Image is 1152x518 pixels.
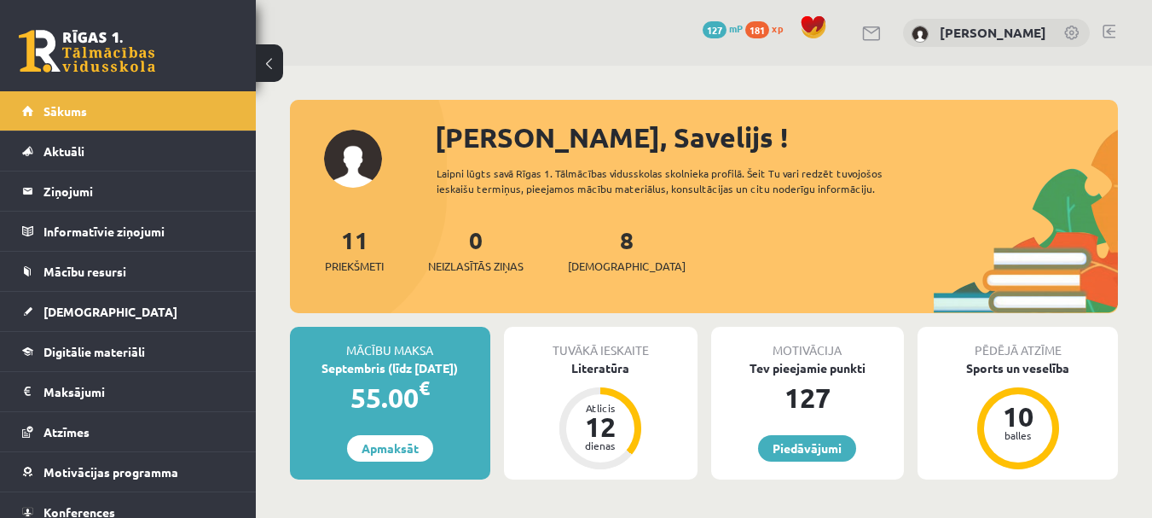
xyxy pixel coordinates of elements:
[568,224,686,275] a: 8[DEMOGRAPHIC_DATA]
[940,24,1046,41] a: [PERSON_NAME]
[22,91,234,131] a: Sākums
[22,252,234,291] a: Mācību resursi
[43,264,126,279] span: Mācību resursi
[703,21,743,35] a: 127 mP
[918,327,1118,359] div: Pēdējā atzīme
[745,21,769,38] span: 181
[993,430,1044,440] div: balles
[347,435,433,462] a: Apmaksāt
[437,166,934,196] div: Laipni lūgts savā Rīgas 1. Tālmācības vidusskolas skolnieka profilā. Šeit Tu vari redzēt tuvojošo...
[711,327,905,359] div: Motivācija
[325,224,384,275] a: 11Priekšmeti
[993,403,1044,430] div: 10
[504,359,698,377] div: Literatūra
[22,172,234,211] a: Ziņojumi
[711,377,905,418] div: 127
[703,21,727,38] span: 127
[758,435,856,462] a: Piedāvājumi
[43,304,177,319] span: [DEMOGRAPHIC_DATA]
[428,224,524,275] a: 0Neizlasītās ziņas
[22,131,234,171] a: Aktuāli
[575,440,626,451] div: dienas
[43,464,178,480] span: Motivācijas programma
[745,21,791,35] a: 181 xp
[19,30,155,73] a: Rīgas 1. Tālmācības vidusskola
[22,452,234,492] a: Motivācijas programma
[575,413,626,440] div: 12
[43,344,145,359] span: Digitālie materiāli
[419,375,430,400] span: €
[918,359,1118,377] div: Sports un veselība
[43,103,87,119] span: Sākums
[43,212,234,251] legend: Informatīvie ziņojumi
[435,117,1118,158] div: [PERSON_NAME], Savelijs !
[711,359,905,377] div: Tev pieejamie punkti
[43,143,84,159] span: Aktuāli
[22,292,234,331] a: [DEMOGRAPHIC_DATA]
[290,327,490,359] div: Mācību maksa
[504,359,698,472] a: Literatūra Atlicis 12 dienas
[428,258,524,275] span: Neizlasītās ziņas
[772,21,783,35] span: xp
[575,403,626,413] div: Atlicis
[504,327,698,359] div: Tuvākā ieskaite
[290,377,490,418] div: 55.00
[22,412,234,451] a: Atzīmes
[918,359,1118,472] a: Sports un veselība 10 balles
[43,372,234,411] legend: Maksājumi
[325,258,384,275] span: Priekšmeti
[912,26,929,43] img: Savelijs Baranovs
[22,212,234,251] a: Informatīvie ziņojumi
[729,21,743,35] span: mP
[290,359,490,377] div: Septembris (līdz [DATE])
[43,424,90,439] span: Atzīmes
[568,258,686,275] span: [DEMOGRAPHIC_DATA]
[22,332,234,371] a: Digitālie materiāli
[22,372,234,411] a: Maksājumi
[43,172,234,211] legend: Ziņojumi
